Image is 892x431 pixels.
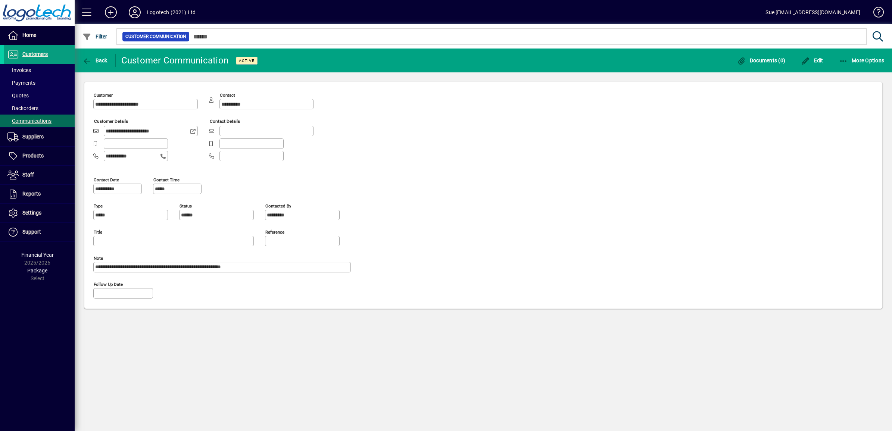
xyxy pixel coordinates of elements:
[7,80,35,86] span: Payments
[153,177,180,182] mat-label: Contact time
[22,191,41,197] span: Reports
[94,177,119,182] mat-label: Contact date
[82,34,107,40] span: Filter
[22,32,36,38] span: Home
[4,223,75,241] a: Support
[265,203,291,208] mat-label: Contacted by
[22,210,41,216] span: Settings
[22,51,48,57] span: Customers
[220,93,235,98] mat-label: Contact
[125,33,186,40] span: Customer Communication
[737,57,785,63] span: Documents (0)
[81,30,109,43] button: Filter
[839,57,885,63] span: More Options
[7,118,52,124] span: Communications
[21,252,54,258] span: Financial Year
[4,102,75,115] a: Backorders
[4,26,75,45] a: Home
[735,54,787,67] button: Documents (0)
[4,115,75,127] a: Communications
[94,281,123,287] mat-label: Follow up date
[180,203,192,208] mat-label: Status
[4,64,75,76] a: Invoices
[4,204,75,222] a: Settings
[94,203,103,208] mat-label: Type
[94,93,113,98] mat-label: Customer
[4,128,75,146] a: Suppliers
[75,54,116,67] app-page-header-button: Back
[94,229,102,234] mat-label: Title
[94,255,103,260] mat-label: Note
[7,67,31,73] span: Invoices
[868,1,883,26] a: Knowledge Base
[4,166,75,184] a: Staff
[22,172,34,178] span: Staff
[765,6,860,18] div: Sue [EMAIL_ADDRESS][DOMAIN_NAME]
[121,54,229,66] div: Customer Communication
[801,57,823,63] span: Edit
[799,54,825,67] button: Edit
[82,57,107,63] span: Back
[4,89,75,102] a: Quotes
[147,6,196,18] div: Logotech (2021) Ltd
[4,185,75,203] a: Reports
[837,54,886,67] button: More Options
[22,134,44,140] span: Suppliers
[4,76,75,89] a: Payments
[22,229,41,235] span: Support
[27,268,47,274] span: Package
[7,105,38,111] span: Backorders
[81,54,109,67] button: Back
[99,6,123,19] button: Add
[265,229,284,234] mat-label: Reference
[7,93,29,99] span: Quotes
[22,153,44,159] span: Products
[123,6,147,19] button: Profile
[239,58,255,63] span: Active
[4,147,75,165] a: Products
